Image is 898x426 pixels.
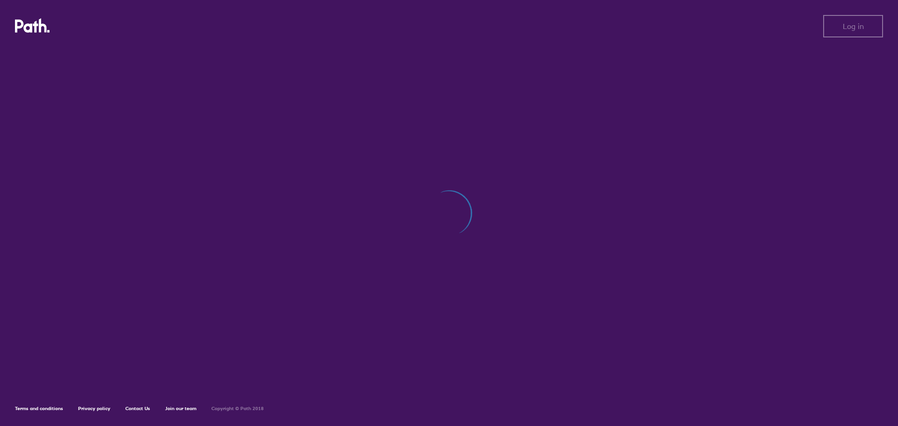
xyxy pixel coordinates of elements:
[165,405,196,412] a: Join our team
[211,406,264,412] h6: Copyright © Path 2018
[125,405,150,412] a: Contact Us
[15,405,63,412] a: Terms and conditions
[823,15,883,37] button: Log in
[843,22,864,30] span: Log in
[78,405,110,412] a: Privacy policy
